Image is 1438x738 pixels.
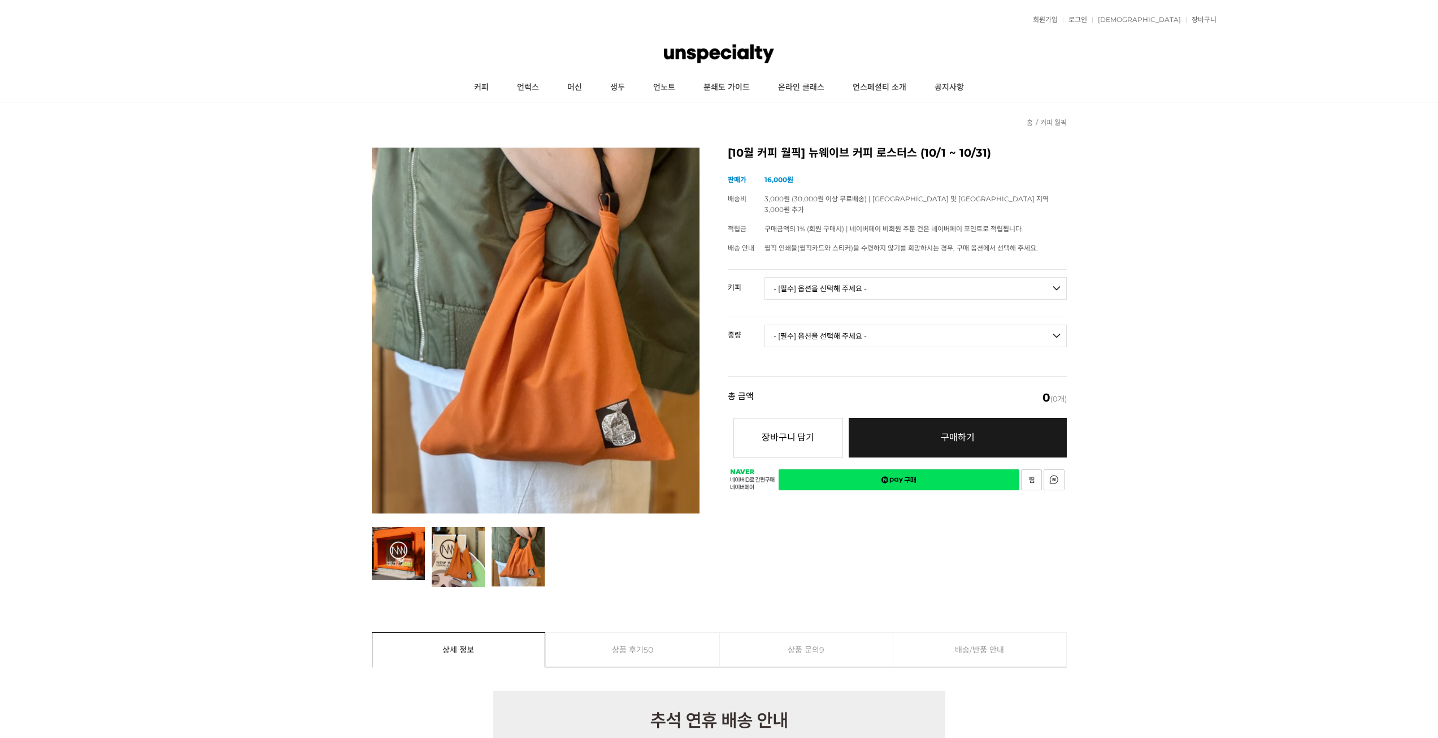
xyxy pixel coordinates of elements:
a: 구매하기 [849,418,1067,458]
h2: [10월 커피 월픽] 뉴웨이브 커피 로스터스 (10/1 ~ 10/31) [728,148,1067,159]
span: 9 [819,633,824,667]
a: 생두 [596,74,639,102]
a: 머신 [553,74,596,102]
a: 분쇄도 가이드 [689,74,764,102]
a: [DEMOGRAPHIC_DATA] [1092,16,1181,23]
span: 적립금 [728,225,746,233]
a: 언럭스 [503,74,553,102]
th: 커피 [728,270,764,296]
a: 장바구니 [1186,16,1217,23]
span: 50 [644,633,653,667]
img: 언스페셜티 몰 [664,37,774,71]
a: 새창 [1044,469,1065,490]
span: 배송비 [728,195,746,203]
span: 배송 안내 [728,244,754,252]
a: 상품 후기50 [546,633,719,667]
strong: 16,000원 [764,175,793,184]
a: 커피 [460,74,503,102]
span: 3,000원 (30,000원 이상 무료배송) | [GEOGRAPHIC_DATA] 및 [GEOGRAPHIC_DATA] 지역 3,000원 추가 [764,195,1049,214]
a: 회원가입 [1027,16,1058,23]
a: 언스페셜티 소개 [839,74,920,102]
span: 구매금액의 1% (회원 구매시) | 네이버페이 비회원 주문 건은 네이버페이 포인트로 적립됩니다. [764,225,1023,233]
a: 새창 [1021,469,1042,490]
a: 온라인 클래스 [764,74,839,102]
th: 중량 [728,317,764,343]
button: 장바구니 담기 [733,418,843,458]
a: 새창 [779,469,1019,490]
img: [10월 커피 월픽] 뉴웨이브 커피 로스터스 (10/1 ~ 10/31) [372,148,700,513]
span: (0개) [1042,392,1067,403]
span: 구매하기 [941,432,975,443]
a: 커피 월픽 [1040,118,1067,127]
a: 언노트 [639,74,689,102]
a: 상품 문의9 [720,633,893,667]
a: 배송/반품 안내 [893,633,1066,667]
a: 공지사항 [920,74,978,102]
a: 상세 정보 [372,633,545,667]
em: 0 [1042,391,1050,404]
a: 로그인 [1063,16,1087,23]
span: 판매가 [728,175,746,184]
strong: 총 금액 [728,392,754,403]
a: 홈 [1027,118,1033,127]
span: 월픽 인쇄물(월픽카드와 스티커)을 수령하지 않기를 희망하시는 경우, 구매 옵션에서 선택해 주세요. [764,244,1038,252]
